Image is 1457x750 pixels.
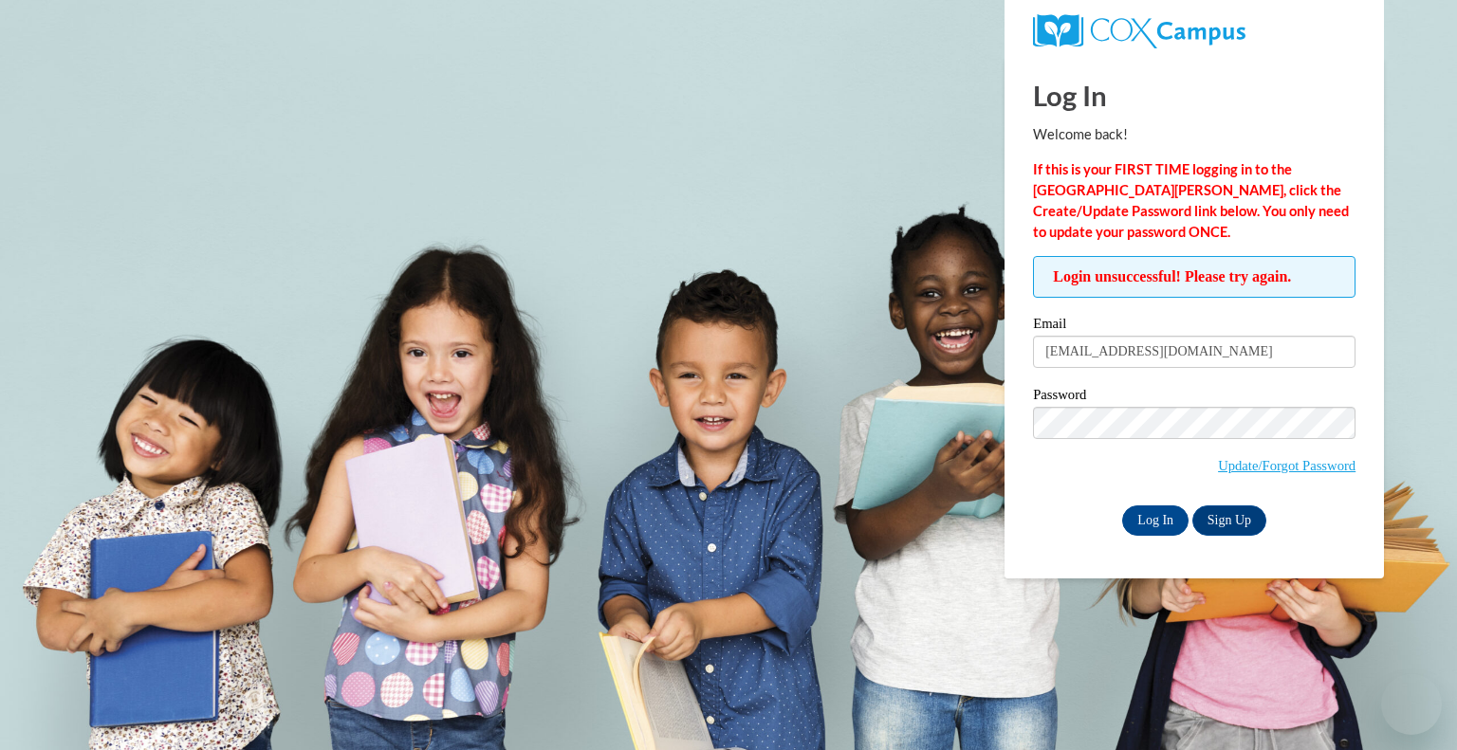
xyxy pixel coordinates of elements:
[1381,674,1442,735] iframe: Button to launch messaging window, 1 unread message
[1033,256,1356,298] span: Login unsuccessful! Please try again.
[1033,14,1356,48] a: COX Campus
[1122,505,1189,536] input: Log In
[1033,124,1356,145] p: Welcome back!
[1033,388,1356,407] label: Password
[1033,161,1349,240] strong: If this is your FIRST TIME logging in to the [GEOGRAPHIC_DATA][PERSON_NAME], click the Create/Upd...
[1192,505,1266,536] a: Sign Up
[1218,458,1356,473] a: Update/Forgot Password
[1033,14,1245,48] img: COX Campus
[1033,317,1356,336] label: Email
[1033,76,1356,115] h1: Log In
[1408,670,1446,689] iframe: Number of unread messages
